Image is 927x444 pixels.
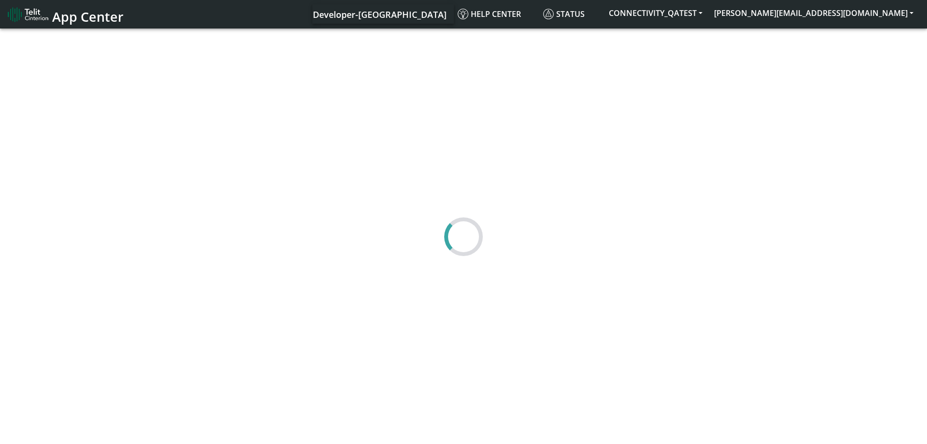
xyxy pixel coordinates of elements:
[312,4,446,24] a: Your current platform instance
[8,7,48,22] img: logo-telit-cinterion-gw-new.png
[313,9,447,20] span: Developer-[GEOGRAPHIC_DATA]
[52,8,124,26] span: App Center
[539,4,603,24] a: Status
[454,4,539,24] a: Help center
[708,4,919,22] button: [PERSON_NAME][EMAIL_ADDRESS][DOMAIN_NAME]
[543,9,585,19] span: Status
[603,4,708,22] button: CONNECTIVITY_QATEST
[8,4,122,25] a: App Center
[543,9,554,19] img: status.svg
[458,9,468,19] img: knowledge.svg
[458,9,521,19] span: Help center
